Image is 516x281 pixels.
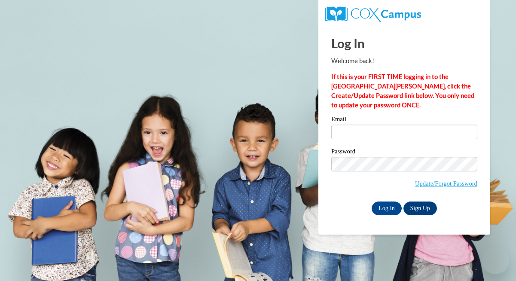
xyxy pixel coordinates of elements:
img: COX Campus [325,6,421,22]
h1: Log In [331,34,477,52]
label: Password [331,148,477,157]
a: Sign Up [403,202,437,215]
strong: If this is your FIRST TIME logging in to the [GEOGRAPHIC_DATA][PERSON_NAME], click the Create/Upd... [331,73,474,109]
input: Log In [372,202,402,215]
p: Welcome back! [331,56,477,66]
a: Update/Forgot Password [415,180,477,187]
iframe: Button to launch messaging window [482,247,509,274]
label: Email [331,116,477,125]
